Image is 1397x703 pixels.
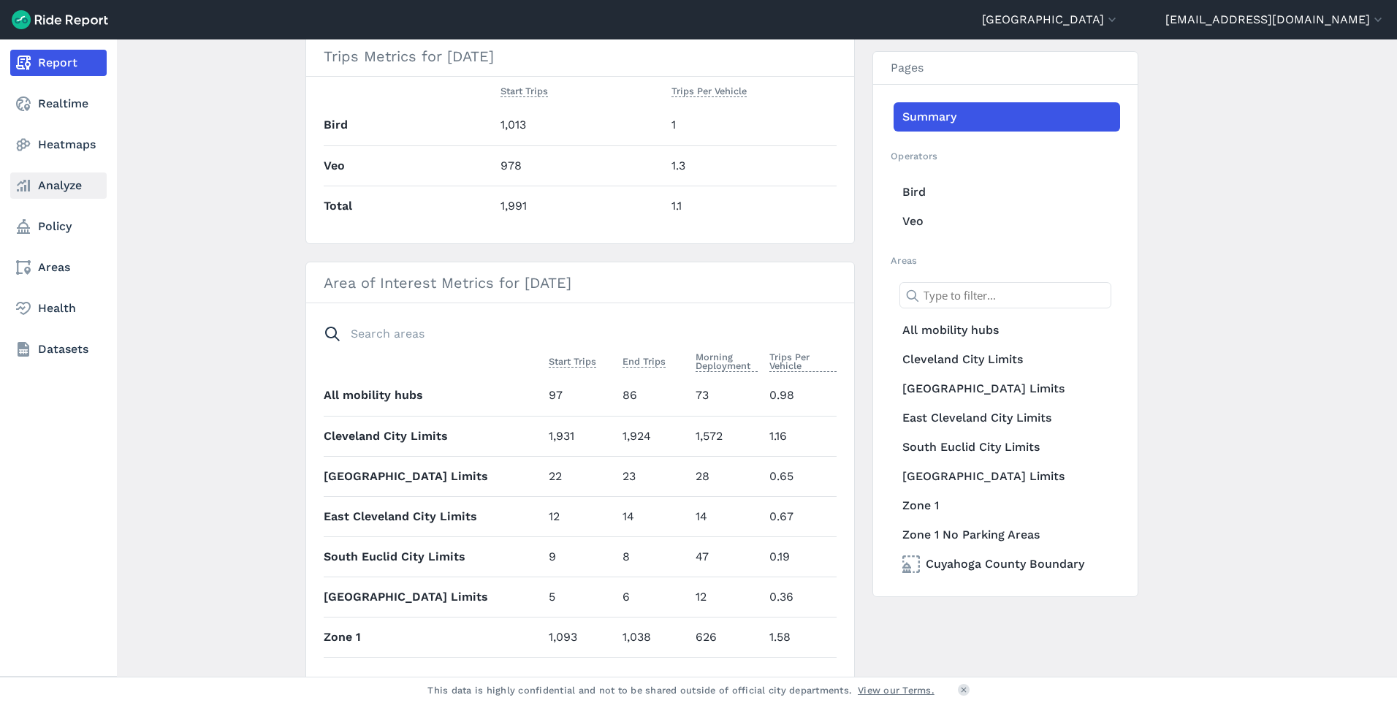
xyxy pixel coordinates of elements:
a: Heatmaps [10,132,107,158]
td: 1,013 [495,105,666,145]
a: Realtime [10,91,107,117]
h2: Areas [891,254,1120,267]
a: East Cleveland City Limits [894,403,1120,433]
a: Zone 1 [894,491,1120,520]
td: 1.3 [666,145,837,186]
td: 0.19 [764,536,837,577]
th: Zone 1 [324,617,543,657]
td: 9 [543,536,617,577]
td: 47 [690,536,764,577]
a: All mobility hubs [894,316,1120,345]
td: 23 [617,456,690,496]
a: Cuyahoga County Boundary [894,550,1120,579]
td: 14 [690,496,764,536]
a: Veo [894,207,1120,236]
button: [EMAIL_ADDRESS][DOMAIN_NAME] [1165,11,1385,28]
a: Analyze [10,172,107,199]
td: 960 [617,657,690,697]
td: 8 [617,536,690,577]
td: 6 [617,577,690,617]
td: 0.65 [764,456,837,496]
th: [GEOGRAPHIC_DATA] Limits [324,577,543,617]
th: East Cleveland City Limits [324,496,543,536]
td: 73 [690,376,764,416]
span: End Trips [623,353,666,368]
h3: Trips Metrics for [DATE] [306,36,854,77]
td: 12 [690,577,764,617]
h3: Pages [873,52,1138,85]
td: 14 [617,496,690,536]
td: 28 [690,456,764,496]
td: 22 [543,456,617,496]
td: 626 [690,617,764,657]
td: 1,924 [617,416,690,456]
a: Datasets [10,336,107,362]
a: Cleveland City Limits [894,345,1120,374]
h2: Operators [891,149,1120,163]
td: 0.98 [764,376,837,416]
button: Start Trips [549,353,596,370]
td: 12 [543,496,617,536]
span: Start Trips [549,353,596,368]
a: Report [10,50,107,76]
button: End Trips [623,353,666,370]
span: Morning Deployment [696,349,758,372]
span: Start Trips [500,83,548,97]
td: 1,016 [543,657,617,697]
th: All mobility hubs [324,376,543,416]
a: Bird [894,178,1120,207]
td: 1,572 [690,416,764,456]
a: [GEOGRAPHIC_DATA] Limits [894,374,1120,403]
td: 97 [543,376,617,416]
td: 1,991 [495,186,666,226]
th: Veo [324,145,495,186]
span: Trips Per Vehicle [769,349,837,372]
img: Ride Report [12,10,108,29]
button: Morning Deployment [696,349,758,375]
th: [GEOGRAPHIC_DATA] Limits [324,456,543,496]
a: View our Terms. [858,683,934,697]
button: Start Trips [500,83,548,100]
td: 581 [690,657,764,697]
td: 1.6 [764,657,837,697]
td: 978 [495,145,666,186]
td: 1.1 [666,186,837,226]
a: Policy [10,213,107,240]
h3: Area of Interest Metrics for [DATE] [306,262,854,303]
a: Summary [894,102,1120,132]
a: [GEOGRAPHIC_DATA] Limits [894,462,1120,491]
th: Zone 1 No Parking Areas [324,657,543,697]
td: 86 [617,376,690,416]
a: Zone 1 No Parking Areas [894,520,1120,550]
a: Areas [10,254,107,281]
a: South Euclid City Limits [894,433,1120,462]
th: Cleveland City Limits [324,416,543,456]
td: 1,931 [543,416,617,456]
td: 0.67 [764,496,837,536]
button: Trips Per Vehicle [671,83,747,100]
td: 1.16 [764,416,837,456]
td: 1.58 [764,617,837,657]
button: [GEOGRAPHIC_DATA] [982,11,1119,28]
span: Trips Per Vehicle [671,83,747,97]
td: 0.36 [764,577,837,617]
td: 1,093 [543,617,617,657]
th: South Euclid City Limits [324,536,543,577]
th: Total [324,186,495,226]
button: Trips Per Vehicle [769,349,837,375]
a: Health [10,295,107,322]
th: Bird [324,105,495,145]
td: 1,038 [617,617,690,657]
input: Type to filter... [899,282,1111,308]
input: Search areas [315,321,828,347]
td: 5 [543,577,617,617]
td: 1 [666,105,837,145]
